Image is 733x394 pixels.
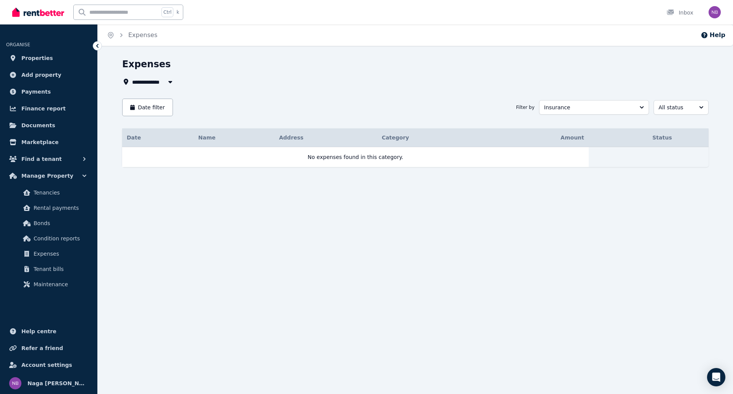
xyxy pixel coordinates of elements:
[21,171,73,180] span: Manage Property
[6,324,91,339] a: Help centre
[21,121,55,130] span: Documents
[21,360,72,370] span: Account settings
[701,31,725,40] button: Help
[161,7,173,17] span: Ctrl
[589,128,676,147] th: Status
[21,104,66,113] span: Finance report
[122,58,171,70] h1: Expenses
[176,9,179,15] span: k
[516,104,534,110] span: Filter by
[6,340,91,356] a: Refer a friend
[654,100,709,115] button: All status
[122,147,589,167] td: No expenses found in this category.
[122,128,194,147] th: Date
[21,138,58,147] span: Marketplace
[6,151,91,167] button: Find a tenant
[34,203,85,212] span: Rental payments
[34,188,85,197] span: Tenancies
[27,379,88,388] span: Naga [PERSON_NAME]
[274,128,377,147] th: Address
[21,154,62,164] span: Find a tenant
[9,277,88,292] a: Maintenance
[9,231,88,246] a: Condition reports
[194,128,274,147] th: Name
[9,261,88,277] a: Tenant bills
[659,104,693,111] span: All status
[9,185,88,200] a: Tenancies
[12,6,64,18] img: RentBetter
[21,327,57,336] span: Help centre
[9,377,21,389] img: Naga Bathula
[377,128,489,147] th: Category
[6,168,91,183] button: Manage Property
[34,264,85,274] span: Tenant bills
[6,357,91,373] a: Account settings
[34,234,85,243] span: Condition reports
[707,368,725,386] div: Open Intercom Messenger
[6,118,91,133] a: Documents
[9,200,88,216] a: Rental payments
[6,101,91,116] a: Finance report
[539,100,649,115] button: Insurance
[709,6,721,18] img: Naga Bathula
[21,87,51,96] span: Payments
[6,50,91,66] a: Properties
[6,84,91,99] a: Payments
[489,128,589,147] th: Amount
[128,31,157,39] a: Expenses
[21,344,63,353] span: Refer a friend
[34,249,85,258] span: Expenses
[21,70,61,79] span: Add property
[9,216,88,231] a: Bonds
[6,67,91,83] a: Add property
[21,54,53,63] span: Properties
[6,135,91,150] a: Marketplace
[98,24,166,46] nav: Breadcrumb
[6,42,30,47] span: ORGANISE
[544,104,633,111] span: Insurance
[667,9,693,16] div: Inbox
[122,99,173,116] button: Date filter
[34,280,85,289] span: Maintenance
[9,246,88,261] a: Expenses
[34,219,85,228] span: Bonds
